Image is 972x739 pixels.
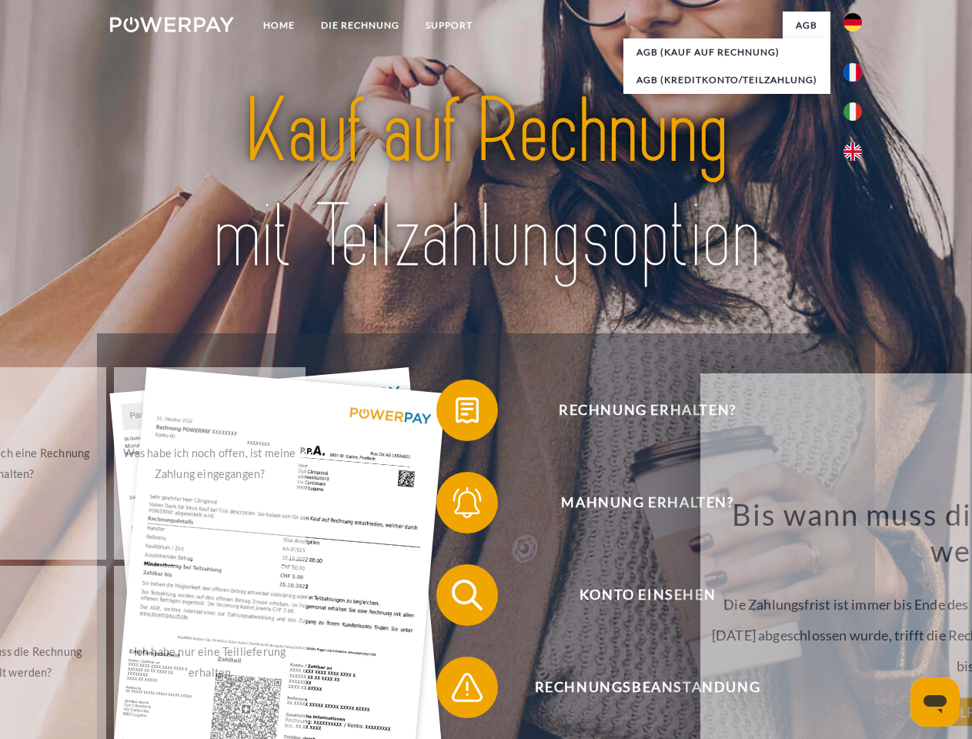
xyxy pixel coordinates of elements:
a: DIE RECHNUNG [308,12,413,39]
a: SUPPORT [413,12,486,39]
a: AGB (Kreditkonto/Teilzahlung) [623,66,830,94]
a: Was habe ich noch offen, ist meine Zahlung eingegangen? [114,367,306,560]
img: qb_search.svg [448,576,486,614]
img: de [843,13,862,32]
img: en [843,142,862,161]
a: agb [783,12,830,39]
a: Home [250,12,308,39]
span: Konto einsehen [459,564,836,626]
button: Konto einsehen [436,564,837,626]
a: AGB (Kauf auf Rechnung) [623,38,830,66]
span: Rechnungsbeanstandung [459,657,836,718]
img: title-powerpay_de.svg [147,74,825,295]
img: qb_warning.svg [448,668,486,707]
div: Ich habe nur eine Teillieferung erhalten [123,641,296,683]
img: logo-powerpay-white.svg [110,17,234,32]
div: Was habe ich noch offen, ist meine Zahlung eingegangen? [123,443,296,484]
button: Rechnungsbeanstandung [436,657,837,718]
iframe: Schaltfläche zum Öffnen des Messaging-Fensters [910,677,960,727]
img: fr [843,63,862,82]
img: it [843,102,862,121]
